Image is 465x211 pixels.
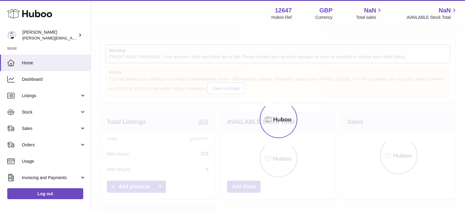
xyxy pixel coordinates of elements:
a: Log out [7,188,83,199]
span: Usage [22,158,86,164]
img: peter@pinter.co.uk [7,31,16,40]
span: Sales [22,126,80,131]
span: [PERSON_NAME][EMAIL_ADDRESS][PERSON_NAME][DOMAIN_NAME] [22,36,154,40]
a: NaN AVAILABLE Stock Total [407,6,458,20]
span: Home [22,60,86,66]
span: Listings [22,93,80,99]
span: NaN [364,6,376,15]
span: Total sales [356,15,383,20]
div: Huboo Ref [272,15,292,20]
span: NaN [439,6,451,15]
span: Orders [22,142,80,148]
strong: 12647 [275,6,292,15]
span: Stock [22,109,80,115]
div: Currency [315,15,333,20]
strong: GBP [319,6,332,15]
div: [PERSON_NAME] [22,29,77,41]
span: Dashboard [22,77,86,82]
a: NaN Total sales [356,6,383,20]
span: AVAILABLE Stock Total [407,15,458,20]
span: Invoicing and Payments [22,175,80,181]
